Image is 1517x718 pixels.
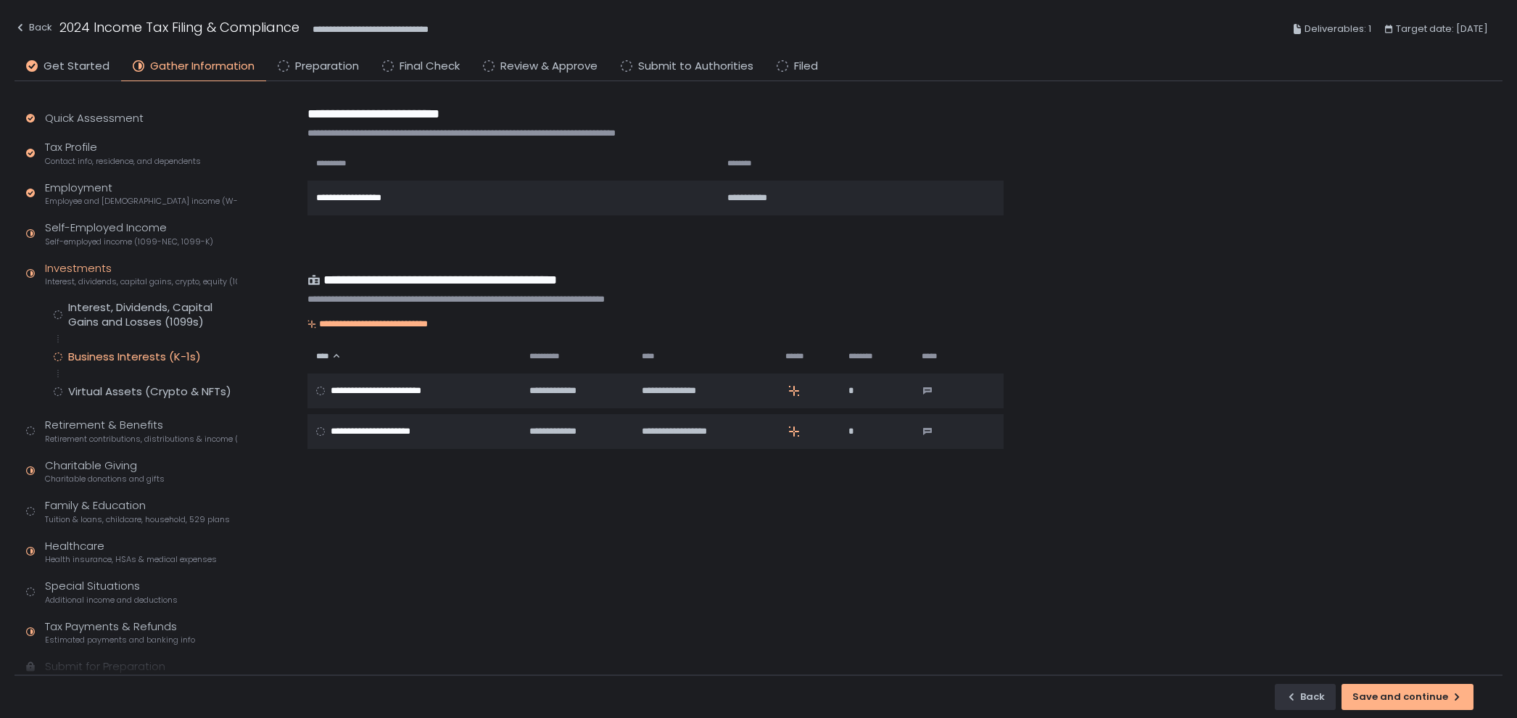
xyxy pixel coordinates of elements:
button: Back [15,17,52,41]
div: Family & Education [45,498,230,525]
span: Tuition & loans, childcare, household, 529 plans [45,514,230,525]
div: Tax Profile [45,139,201,167]
span: Get Started [44,58,109,75]
div: Investments [45,260,237,288]
span: Employee and [DEMOGRAPHIC_DATA] income (W-2s) [45,196,237,207]
span: Gather Information [150,58,255,75]
div: Tax Payments & Refunds [45,619,195,646]
div: Employment [45,180,237,207]
span: Final Check [400,58,460,75]
div: Charitable Giving [45,458,165,485]
div: Virtual Assets (Crypto & NFTs) [68,384,231,399]
h1: 2024 Income Tax Filing & Compliance [59,17,299,37]
div: Back [1286,690,1325,703]
span: Interest, dividends, capital gains, crypto, equity (1099s, K-1s) [45,276,237,287]
span: Health insurance, HSAs & medical expenses [45,554,217,565]
div: Quick Assessment [45,110,144,127]
div: Back [15,19,52,36]
span: Filed [794,58,818,75]
div: Interest, Dividends, Capital Gains and Losses (1099s) [68,300,237,329]
span: Estimated payments and banking info [45,635,195,645]
button: Save and continue [1342,684,1473,710]
span: Charitable donations and gifts [45,474,165,484]
span: Retirement contributions, distributions & income (1099-R, 5498) [45,434,237,445]
span: Additional income and deductions [45,595,178,606]
div: Save and continue [1352,690,1463,703]
span: Preparation [295,58,359,75]
div: Business Interests (K-1s) [68,350,201,364]
div: Submit for Preparation [45,659,165,675]
div: Retirement & Benefits [45,417,237,445]
span: Deliverables: 1 [1305,20,1371,38]
span: Self-employed income (1099-NEC, 1099-K) [45,236,213,247]
button: Back [1275,684,1336,710]
div: Self-Employed Income [45,220,213,247]
span: Submit to Authorities [638,58,753,75]
span: Review & Approve [500,58,598,75]
span: Contact info, residence, and dependents [45,156,201,167]
div: Healthcare [45,538,217,566]
span: Target date: [DATE] [1396,20,1488,38]
div: Special Situations [45,578,178,606]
